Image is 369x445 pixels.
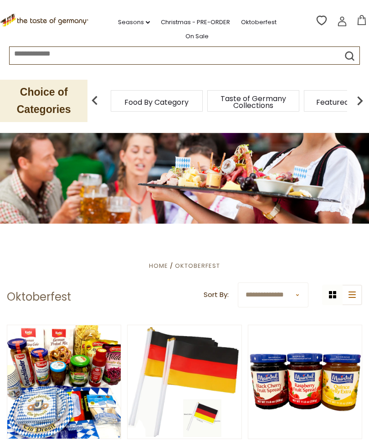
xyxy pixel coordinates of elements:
a: Taste of Germany Collections [217,95,290,109]
a: Christmas - PRE-ORDER [161,17,230,27]
label: Sort By: [204,289,229,301]
a: Oktoberfest [241,17,277,27]
img: next arrow [351,92,369,110]
a: On Sale [185,31,209,41]
a: Home [149,261,168,270]
a: Oktoberfest [175,261,220,270]
img: previous arrow [86,92,104,110]
img: The Taste of Germany Oktoberfest Party Box for 8, non-perishable, [7,325,121,439]
img: The Taste of Germany "Black Red Gold" German Flags (pack of 5), weather-resistant, 8 x 5 inches [128,325,241,439]
a: Seasons [118,17,150,27]
a: Food By Category [124,99,189,106]
img: Maintal "Black-Red-Golden" Premium Fruit Preserves, 3 pack - SPECIAL PRICE [248,325,362,439]
h1: Oktoberfest [7,290,71,304]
